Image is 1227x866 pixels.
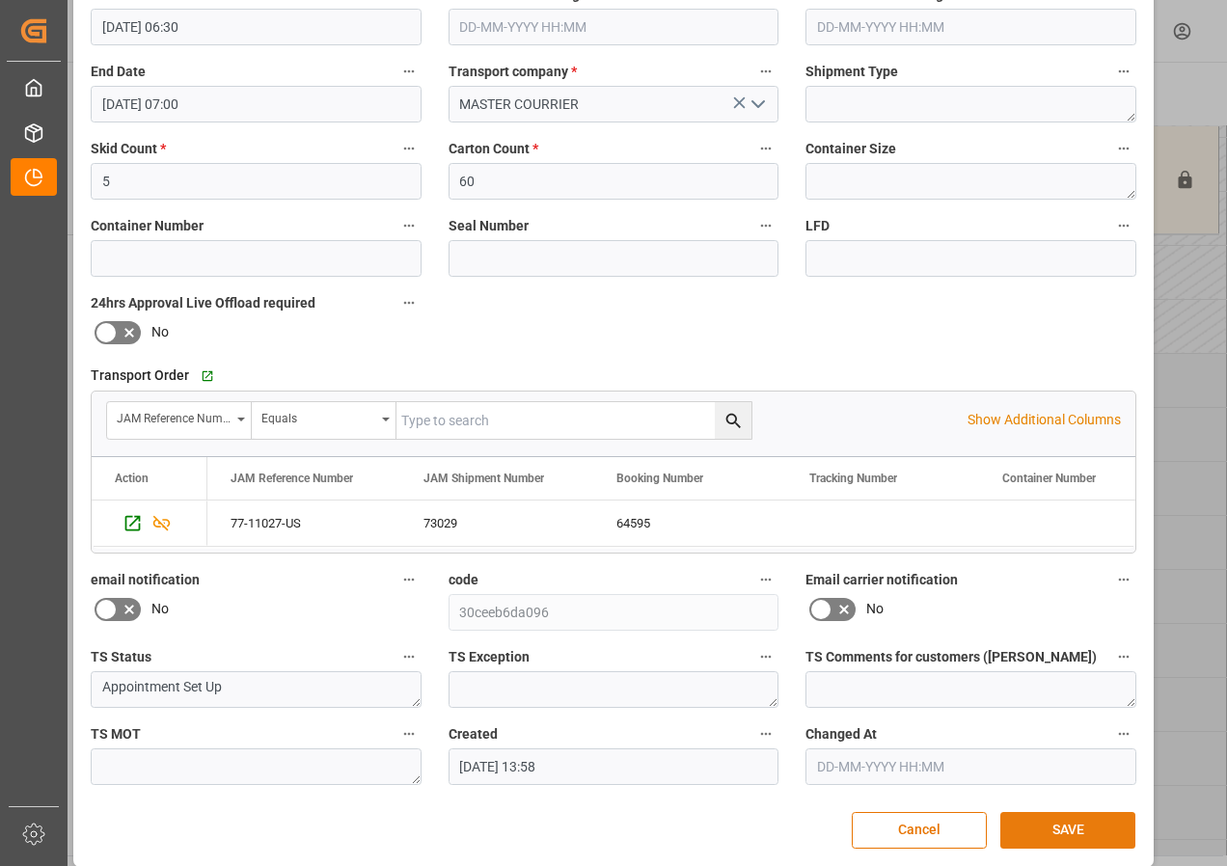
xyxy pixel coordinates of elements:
button: Container Number [396,213,422,238]
input: DD-MM-YYYY HH:MM [805,9,1136,45]
button: code [753,567,778,592]
span: Transport Order [91,365,189,386]
button: Created [753,721,778,746]
button: TS Status [396,644,422,669]
button: End Date [396,59,422,84]
span: Seal Number [449,216,529,236]
input: DD-MM-YYYY HH:MM [805,748,1136,785]
input: DD-MM-YYYY HH:MM [449,748,779,785]
span: Skid Count [91,139,166,159]
button: Carton Count * [753,136,778,161]
button: Email carrier notification [1111,567,1136,592]
button: TS MOT [396,721,422,746]
span: TS Status [91,647,151,667]
button: open menu [107,402,252,439]
button: SAVE [1000,812,1135,849]
span: Container Number [1002,472,1096,485]
div: JAM Reference Number [117,405,231,427]
input: Type to search [396,402,751,439]
button: 24hrs Approval Live Offload required [396,290,422,315]
span: Tracking Number [809,472,897,485]
span: code [449,570,478,590]
span: email notification [91,570,200,590]
span: Transport company [449,62,577,82]
span: TS Exception [449,647,530,667]
button: open menu [743,90,772,120]
button: TS Exception [753,644,778,669]
input: DD-MM-YYYY HH:MM [91,86,422,122]
button: Changed At [1111,721,1136,746]
button: LFD [1111,213,1136,238]
button: search button [715,402,751,439]
span: TS Comments for customers ([PERSON_NAME]) [805,647,1097,667]
button: Shipment Type [1111,59,1136,84]
div: 73029 [400,501,593,546]
div: 77-11027-US [207,501,400,546]
span: No [151,599,169,619]
span: 24hrs Approval Live Offload required [91,293,315,313]
div: 64595 [593,501,786,546]
button: Seal Number [753,213,778,238]
button: Cancel [852,812,987,849]
span: JAM Reference Number [231,472,353,485]
button: TS Comments for customers ([PERSON_NAME]) [1111,644,1136,669]
span: Created [449,724,498,744]
input: DD-MM-YYYY HH:MM [449,9,779,45]
span: Email carrier notification [805,570,958,590]
span: Carton Count [449,139,538,159]
span: Changed At [805,724,877,744]
span: Booking Number [616,472,703,485]
span: No [866,599,884,619]
textarea: Appointment Set Up [91,671,422,708]
div: Equals [261,405,375,427]
span: LFD [805,216,830,236]
span: Container Size [805,139,896,159]
button: email notification [396,567,422,592]
span: JAM Shipment Number [423,472,544,485]
div: Action [115,472,149,485]
p: Show Additional Columns [968,410,1121,430]
input: DD-MM-YYYY HH:MM [91,9,422,45]
button: open menu [252,402,396,439]
button: Container Size [1111,136,1136,161]
span: Shipment Type [805,62,898,82]
button: Skid Count * [396,136,422,161]
span: End Date [91,62,146,82]
span: Container Number [91,216,204,236]
div: Press SPACE to select this row. [92,501,207,547]
button: Transport company * [753,59,778,84]
span: No [151,322,169,342]
span: TS MOT [91,724,141,744]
